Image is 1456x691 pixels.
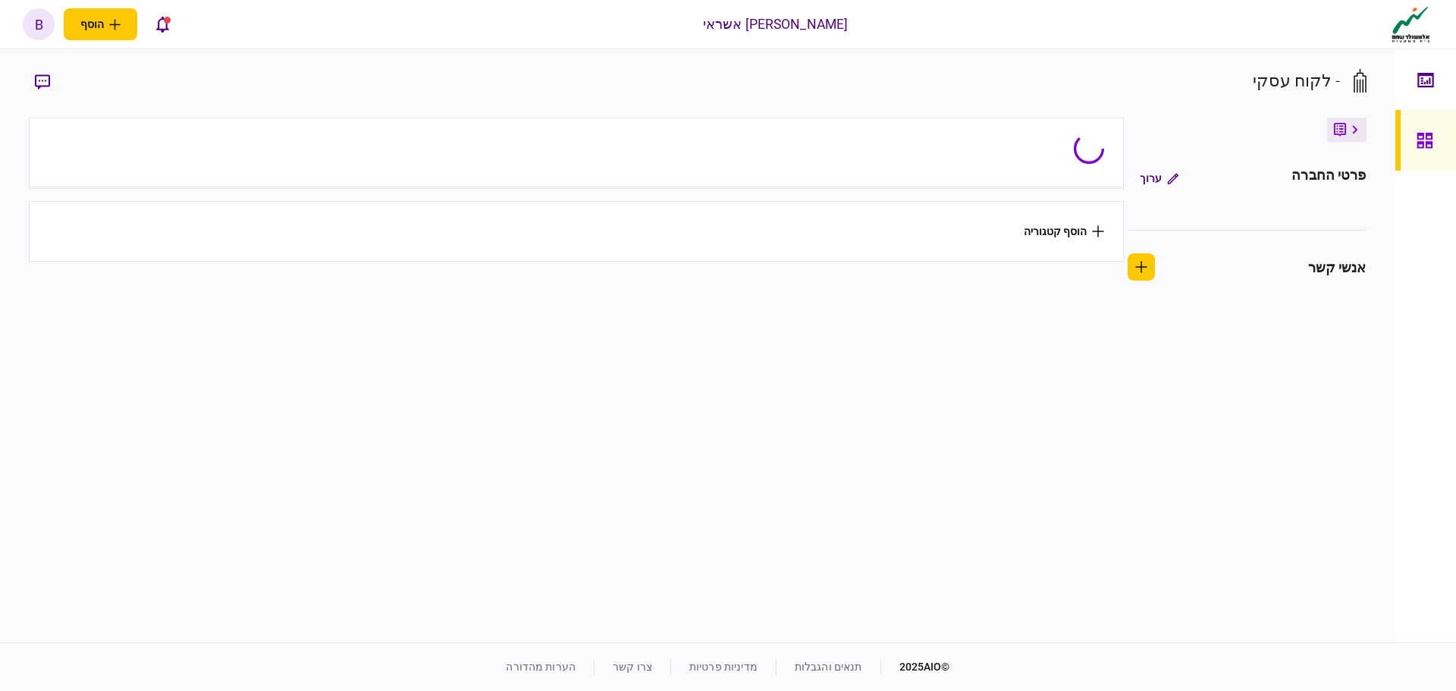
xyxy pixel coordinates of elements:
div: אנשי קשר [1308,257,1367,278]
a: צרו קשר [613,661,652,673]
button: פתח רשימת התראות [146,8,178,40]
div: [PERSON_NAME] אשראי [703,14,849,34]
button: פתח תפריט להוספת לקוח [64,8,137,40]
a: תנאים והגבלות [795,661,862,673]
div: © 2025 AIO [880,659,950,675]
div: פרטי החברה [1291,165,1366,192]
img: client company logo [1389,5,1433,43]
a: מדיניות פרטיות [689,661,758,673]
button: b [23,8,55,40]
button: הוסף קטגוריה [1024,225,1104,237]
button: ערוך [1128,165,1191,192]
a: הערות מהדורה [506,661,576,673]
div: - לקוח עסקי [1253,68,1340,93]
